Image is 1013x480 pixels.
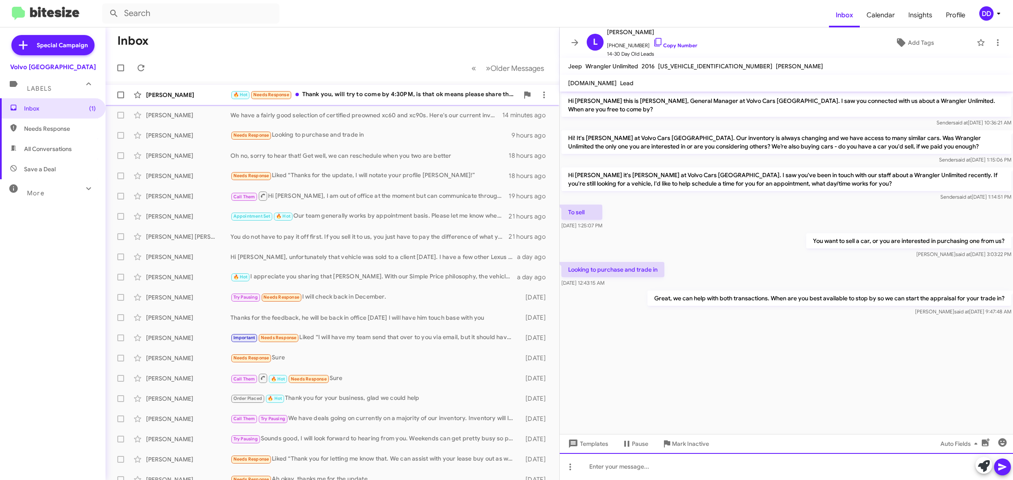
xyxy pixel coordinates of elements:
[561,130,1011,154] p: Hi! It's [PERSON_NAME] at Volvo Cars [GEOGRAPHIC_DATA]. Our inventory is always changing and we h...
[230,191,509,201] div: Hi [PERSON_NAME], I am out of office at the moment but can communicate through text. Would you li...
[860,3,902,27] span: Calendar
[24,165,56,173] span: Save a Deal
[146,151,230,160] div: [PERSON_NAME]
[263,294,299,300] span: Needs Response
[230,171,509,181] div: Liked “Thanks for the update, I will notate your profile [PERSON_NAME]!”
[939,156,1011,163] span: Sender [DATE] 1:15:06 PM
[517,273,553,281] div: a day ago
[230,253,517,261] div: Hi [PERSON_NAME], unfortunately that vehicle was sold to a client [DATE]. I have a few other Lexu...
[517,334,553,342] div: [DATE]
[568,79,617,87] span: [DOMAIN_NAME]
[146,334,230,342] div: [PERSON_NAME]
[230,353,517,363] div: Sure
[230,130,512,140] div: Looking to purchase and trade in
[632,436,648,451] span: Pause
[233,274,248,280] span: 🔥 Hot
[642,62,655,70] span: 2016
[233,436,258,442] span: Try Pausing
[517,455,553,464] div: [DATE]
[940,436,981,451] span: Auto Fields
[954,308,969,315] span: said at
[261,416,285,421] span: Try Pausing
[146,232,230,241] div: [PERSON_NAME] [PERSON_NAME]
[146,131,230,140] div: [PERSON_NAME]
[957,194,972,200] span: said at
[620,79,634,87] span: Lead
[146,111,230,119] div: [PERSON_NAME]
[146,172,230,180] div: [PERSON_NAME]
[230,292,517,302] div: I will check back in December.
[509,232,553,241] div: 21 hours ago
[956,251,970,257] span: said at
[517,293,553,302] div: [DATE]
[566,436,608,451] span: Templates
[934,436,988,451] button: Auto Fields
[956,156,970,163] span: said at
[490,64,544,73] span: Older Messages
[230,272,517,282] div: I appreciate you sharing that [PERSON_NAME]. With our Simple Price philosophy, the vehicle protec...
[230,211,509,221] div: Our team generally works by appointment basis. Please let me know when he needs to be available t...
[561,205,602,220] p: To sell
[776,62,823,70] span: [PERSON_NAME]
[233,456,269,462] span: Needs Response
[655,436,716,451] button: Mark Inactive
[517,415,553,423] div: [DATE]
[233,294,258,300] span: Try Pausing
[517,374,553,383] div: [DATE]
[607,37,697,50] span: [PHONE_NUMBER]
[486,63,490,73] span: »
[607,50,697,58] span: 14-30 Day Old Leads
[658,62,772,70] span: [US_VEHICLE_IDENTIFICATION_NUMBER]
[146,394,230,403] div: [PERSON_NAME]
[517,435,553,443] div: [DATE]
[585,62,638,70] span: Wrangler Unlimited
[509,172,553,180] div: 18 hours ago
[146,212,230,221] div: [PERSON_NAME]
[979,6,994,21] div: DD
[560,436,615,451] button: Templates
[146,273,230,281] div: [PERSON_NAME]
[233,416,255,421] span: Call Them
[502,111,553,119] div: 14 minutes ago
[561,222,602,229] span: [DATE] 1:25:07 PM
[916,251,1011,257] span: [PERSON_NAME] [DATE] 3:03:22 PM
[509,151,553,160] div: 18 hours ago
[233,132,269,138] span: Needs Response
[940,194,1011,200] span: Sender [DATE] 1:14:51 PM
[276,213,290,219] span: 🔥 Hot
[146,192,230,200] div: [PERSON_NAME]
[261,335,297,340] span: Needs Response
[607,27,697,37] span: [PERSON_NAME]
[937,119,1011,126] span: Sender [DATE] 10:36:21 AM
[10,63,96,71] div: Volvo [GEOGRAPHIC_DATA]
[146,253,230,261] div: [PERSON_NAME]
[233,396,262,401] span: Order Placed
[11,35,95,55] a: Special Campaign
[509,192,553,200] div: 19 hours ago
[561,262,664,277] p: Looking to purchase and trade in
[593,35,598,49] span: L
[27,189,44,197] span: More
[146,435,230,443] div: [PERSON_NAME]
[908,35,934,50] span: Add Tags
[24,124,96,133] span: Needs Response
[517,394,553,403] div: [DATE]
[517,253,553,261] div: a day ago
[233,173,269,178] span: Needs Response
[230,373,517,383] div: Sure
[268,396,282,401] span: 🔥 Hot
[27,85,51,92] span: Labels
[230,151,509,160] div: Oh no, sorry to hear that! Get well, we can reschedule when you two are better
[512,131,553,140] div: 9 hours ago
[233,213,271,219] span: Appointment Set
[653,42,697,49] a: Copy Number
[146,455,230,464] div: [PERSON_NAME]
[230,394,517,403] div: Thank you for your business, glad we could help
[271,376,285,382] span: 🔥 Hot
[230,313,517,322] div: Thanks for the feedback, he will be back in office [DATE] I will have him touch base with you
[856,35,972,50] button: Add Tags
[146,374,230,383] div: [PERSON_NAME]
[146,354,230,362] div: [PERSON_NAME]
[509,212,553,221] div: 21 hours ago
[829,3,860,27] a: Inbox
